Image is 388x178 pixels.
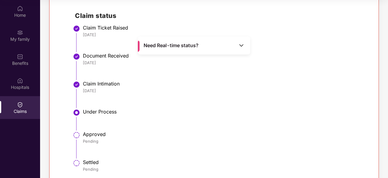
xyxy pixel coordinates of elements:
div: [DATE] [83,88,365,93]
div: Claim Ticket Raised [83,25,365,31]
img: svg+xml;base64,PHN2ZyBpZD0iQmVuZWZpdHMiIHhtbG5zPSJodHRwOi8vd3d3LnczLm9yZy8yMDAwL3N2ZyIgd2lkdGg9Ij... [17,54,23,60]
img: svg+xml;base64,PHN2ZyBpZD0iU3RlcC1BY3RpdmUtMzJ4MzIiIHhtbG5zPSJodHRwOi8vd3d3LnczLm9yZy8yMDAwL3N2Zy... [73,109,80,116]
div: [DATE] [83,60,365,65]
div: Under Process [83,109,365,115]
img: svg+xml;base64,PHN2ZyBpZD0iU3RlcC1Eb25lLTMyeDMyIiB4bWxucz0iaHR0cDovL3d3dy53My5vcmcvMjAwMC9zdmciIH... [73,53,80,60]
span: Need Real-time status? [144,42,199,49]
div: [DATE] [83,32,365,37]
img: svg+xml;base64,PHN2ZyBpZD0iU3RlcC1Eb25lLTMyeDMyIiB4bWxucz0iaHR0cDovL3d3dy53My5vcmcvMjAwMC9zdmciIH... [73,81,80,88]
img: Toggle Icon [238,42,244,48]
div: Document Received [83,53,365,59]
div: Pending [83,166,365,172]
div: Settled [83,159,365,165]
img: svg+xml;base64,PHN2ZyBpZD0iSG9tZSIgeG1sbnM9Imh0dHA6Ly93d3cudzMub3JnLzIwMDAvc3ZnIiB3aWR0aD0iMjAiIG... [17,5,23,12]
div: Approved [83,131,365,137]
div: Pending [83,138,365,144]
img: svg+xml;base64,PHN2ZyBpZD0iSG9zcGl0YWxzIiB4bWxucz0iaHR0cDovL3d3dy53My5vcmcvMjAwMC9zdmciIHdpZHRoPS... [17,78,23,84]
img: svg+xml;base64,PHN2ZyBpZD0iU3RlcC1Eb25lLTMyeDMyIiB4bWxucz0iaHR0cDovL3d3dy53My5vcmcvMjAwMC9zdmciIH... [73,25,80,32]
img: svg+xml;base64,PHN2ZyBpZD0iU3RlcC1QZW5kaW5nLTMyeDMyIiB4bWxucz0iaHR0cDovL3d3dy53My5vcmcvMjAwMC9zdm... [73,131,80,139]
h2: Claim status [75,11,365,21]
img: svg+xml;base64,PHN2ZyB3aWR0aD0iMjAiIGhlaWdodD0iMjAiIHZpZXdCb3g9IjAgMCAyMCAyMCIgZmlsbD0ibm9uZSIgeG... [17,30,23,36]
div: Claim Intimation [83,81,365,87]
img: svg+xml;base64,PHN2ZyBpZD0iU3RlcC1QZW5kaW5nLTMyeDMyIiB4bWxucz0iaHR0cDovL3d3dy53My5vcmcvMjAwMC9zdm... [73,159,80,167]
img: svg+xml;base64,PHN2ZyBpZD0iQ2xhaW0iIHhtbG5zPSJodHRwOi8vd3d3LnczLm9yZy8yMDAwL3N2ZyIgd2lkdGg9IjIwIi... [17,102,23,108]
